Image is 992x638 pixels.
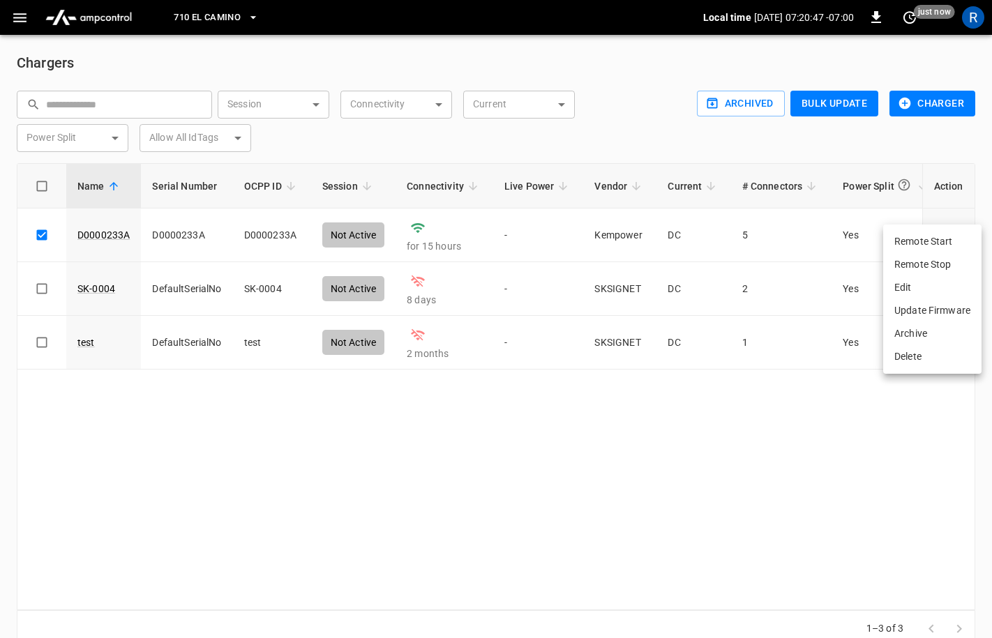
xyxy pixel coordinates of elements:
li: Archive [883,322,982,345]
li: Delete [883,345,982,368]
li: Update Firmware [883,299,982,322]
li: Edit [883,276,982,299]
li: Remote Stop [883,253,982,276]
li: Remote Start [883,230,982,253]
